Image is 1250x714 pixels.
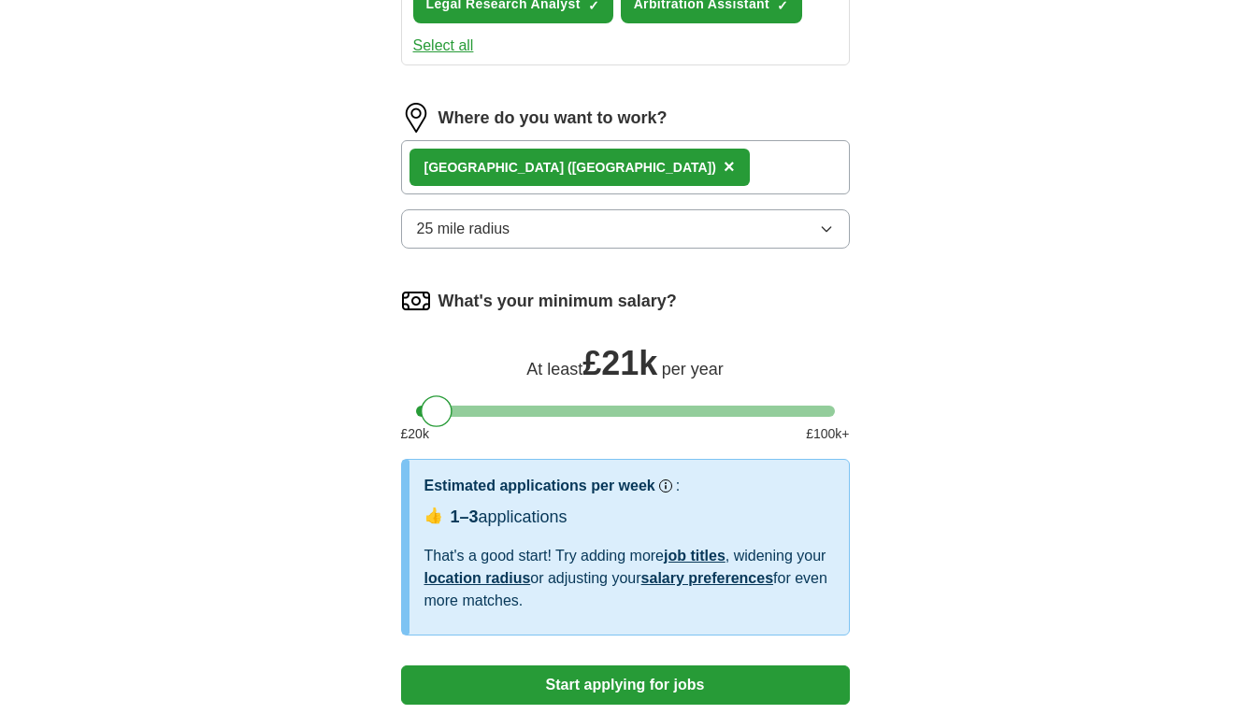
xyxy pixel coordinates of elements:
[641,570,773,586] a: salary preferences
[424,475,655,497] h3: Estimated applications per week
[451,507,479,526] span: 1–3
[424,545,834,612] div: That's a good start! Try adding more , widening your or adjusting your for even more matches.
[401,103,431,133] img: location.png
[662,360,724,378] span: per year
[401,286,431,316] img: salary.png
[401,424,429,444] span: £ 20 k
[401,209,850,249] button: 25 mile radius
[451,505,568,530] div: applications
[526,360,582,378] span: At least
[424,160,565,175] strong: [GEOGRAPHIC_DATA]
[413,35,474,57] button: Select all
[724,153,735,181] button: ×
[417,218,510,240] span: 25 mile radius
[438,289,677,314] label: What's your minimum salary?
[438,106,668,131] label: Where do you want to work?
[401,665,850,705] button: Start applying for jobs
[568,160,716,175] span: ([GEOGRAPHIC_DATA])
[424,505,443,527] span: 👍
[582,344,657,382] span: £ 21k
[424,570,531,586] a: location radius
[664,548,726,564] a: job titles
[724,156,735,177] span: ×
[676,475,680,497] h3: :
